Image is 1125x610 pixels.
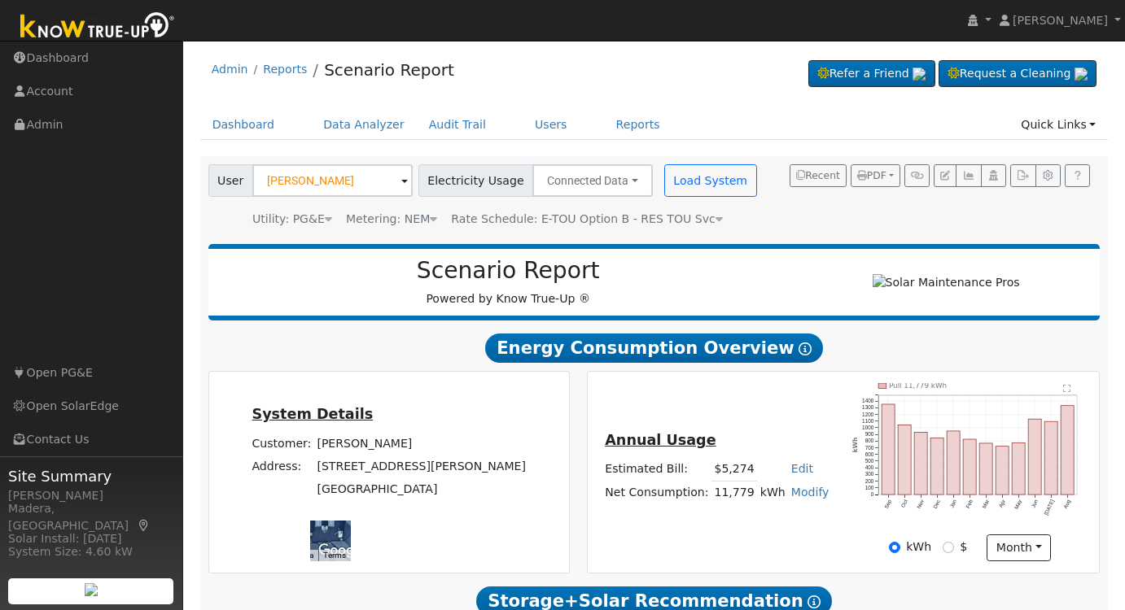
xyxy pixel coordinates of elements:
[998,499,1008,509] text: Apr
[8,465,174,487] span: Site Summary
[883,499,893,510] text: Sep
[791,462,813,475] a: Edit
[871,491,874,497] text: 0
[323,551,346,560] a: Terms (opens in new tab)
[862,398,874,403] text: 1400
[711,458,757,481] td: $5,274
[85,583,98,596] img: retrieve
[314,540,368,561] a: Open this area in Google Maps (opens a new window)
[851,438,859,453] text: kWh
[865,451,873,457] text: 600
[8,500,174,534] div: Madera, [GEOGRAPHIC_DATA]
[664,164,757,197] button: Load System
[1013,14,1108,27] span: [PERSON_NAME]
[8,487,174,504] div: [PERSON_NAME]
[314,477,529,500] td: [GEOGRAPHIC_DATA]
[252,211,332,228] div: Utility: PG&E
[948,499,957,509] text: Jan
[346,211,437,228] div: Metering: NEM
[996,447,1009,495] rect: onclick=""
[1063,384,1070,392] text: 
[916,499,926,510] text: Nov
[252,406,373,422] u: System Details
[711,481,757,504] td: 11,779
[314,540,368,561] img: Google
[851,164,900,187] button: PDF
[604,110,672,140] a: Reports
[865,464,873,470] text: 400
[1012,443,1025,495] rect: onclick=""
[862,412,874,417] text: 1200
[311,110,417,140] a: Data Analyzer
[862,425,874,430] text: 1000
[485,333,822,363] span: Energy Consumption Overview
[451,212,723,225] span: Alias: HETOUB
[791,486,830,499] a: Modify
[1009,110,1108,140] a: Quick Links
[212,63,248,76] a: Admin
[865,431,873,437] text: 900
[252,164,413,197] input: Select a User
[314,455,529,477] td: [STREET_ADDRESS][PERSON_NAME]
[605,432,716,448] u: Annual Usage
[862,418,874,424] text: 1100
[932,499,942,510] text: Dec
[865,458,873,464] text: 500
[862,404,874,410] text: 1300
[1028,419,1041,495] rect: onclick=""
[930,438,943,495] rect: onclick=""
[8,543,174,560] div: System Size: 4.60 kW
[418,164,533,197] span: Electricity Usage
[1035,164,1061,187] button: Settings
[249,432,314,455] td: Customer:
[889,381,947,390] text: Pull 11,779 kWh
[943,542,954,553] input: $
[913,68,926,81] img: retrieve
[314,432,529,455] td: [PERSON_NAME]
[914,433,927,495] rect: onclick=""
[1010,164,1035,187] button: Export Interval Data
[808,60,935,88] a: Refer a Friend
[225,257,791,285] h2: Scenario Report
[865,485,873,490] text: 100
[898,425,911,495] rect: onclick=""
[200,110,287,140] a: Dashboard
[1065,164,1090,187] a: Help Link
[900,499,908,508] text: Oct
[532,164,653,197] button: Connected Data
[981,164,1006,187] button: Login As
[873,274,1020,291] img: Solar Maintenance Pros
[947,431,960,495] rect: onclick=""
[882,404,895,495] rect: onclick=""
[137,519,151,532] a: Map
[865,478,873,484] text: 200
[324,60,454,80] a: Scenario Report
[417,110,498,140] a: Audit Trail
[889,542,900,553] input: kWh
[602,481,711,504] td: Net Consumption:
[808,595,821,608] i: Show Help
[934,164,956,187] button: Edit User
[217,257,800,307] div: Powered by Know True-Up ®
[987,534,1051,562] button: month
[865,445,873,451] text: 700
[865,472,873,477] text: 300
[602,458,711,481] td: Estimated Bill:
[1062,499,1072,510] text: Aug
[208,164,253,197] span: User
[757,481,788,504] td: kWh
[523,110,580,140] a: Users
[8,530,174,547] div: Solar Install: [DATE]
[799,342,812,355] i: Show Help
[904,164,930,187] button: Generate Report Link
[960,538,967,556] label: $
[1061,406,1074,495] rect: onclick=""
[981,499,990,510] text: Mar
[965,499,974,509] text: Feb
[857,170,886,181] span: PDF
[956,164,981,187] button: Multi-Series Graph
[865,438,873,444] text: 800
[12,9,183,46] img: Know True-Up
[1044,421,1057,495] rect: onclick=""
[263,63,307,76] a: Reports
